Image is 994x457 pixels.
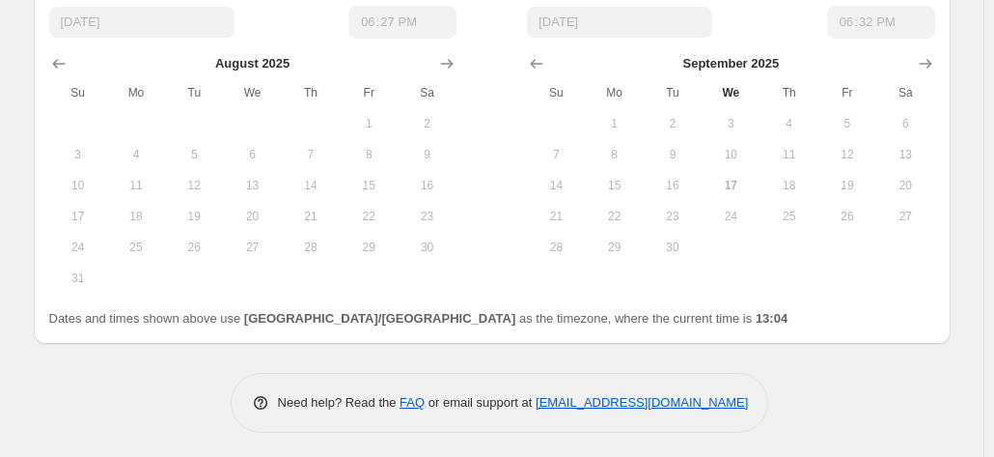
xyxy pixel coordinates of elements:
[231,147,273,162] span: 6
[756,311,787,326] b: 13:04
[57,240,99,255] span: 24
[115,209,157,224] span: 18
[767,178,810,193] span: 18
[282,77,340,108] th: Thursday
[527,201,585,232] button: Sunday September 21 2025
[49,77,107,108] th: Sunday
[586,77,644,108] th: Monday
[651,147,694,162] span: 9
[173,209,215,224] span: 19
[644,170,702,201] button: Tuesday September 16 2025
[594,116,636,131] span: 1
[759,77,817,108] th: Thursday
[340,170,398,201] button: Friday August 15 2025
[644,108,702,139] button: Tuesday September 2 2025
[347,147,390,162] span: 8
[282,201,340,232] button: Thursday August 21 2025
[231,178,273,193] span: 13
[107,232,165,263] button: Monday August 25 2025
[405,85,448,100] span: Sa
[115,147,157,162] span: 4
[826,147,869,162] span: 12
[405,147,448,162] span: 9
[49,232,107,263] button: Sunday August 24 2025
[49,263,107,294] button: Sunday August 31 2025
[282,170,340,201] button: Thursday August 14 2025
[527,77,585,108] th: Sunday
[651,209,694,224] span: 23
[594,178,636,193] span: 15
[586,170,644,201] button: Monday September 15 2025
[49,170,107,201] button: Sunday August 10 2025
[165,139,223,170] button: Tuesday August 5 2025
[57,147,99,162] span: 3
[57,85,99,100] span: Su
[173,85,215,100] span: Tu
[709,147,752,162] span: 10
[767,85,810,100] span: Th
[398,170,456,201] button: Saturday August 16 2025
[759,108,817,139] button: Thursday September 4 2025
[884,85,926,100] span: Sa
[57,271,99,286] span: 31
[49,139,107,170] button: Sunday August 3 2025
[425,395,536,410] span: or email support at
[535,209,577,224] span: 21
[709,209,752,224] span: 24
[594,209,636,224] span: 22
[876,108,934,139] button: Saturday September 6 2025
[290,178,332,193] span: 14
[348,6,456,39] input: 12:00
[347,209,390,224] span: 22
[398,77,456,108] th: Saturday
[826,85,869,100] span: Fr
[231,85,273,100] span: We
[347,240,390,255] span: 29
[278,395,400,410] span: Need help? Read the
[644,232,702,263] button: Tuesday September 30 2025
[884,116,926,131] span: 6
[594,85,636,100] span: Mo
[709,178,752,193] span: 17
[223,201,281,232] button: Wednesday August 20 2025
[49,201,107,232] button: Sunday August 17 2025
[347,116,390,131] span: 1
[223,170,281,201] button: Wednesday August 13 2025
[398,139,456,170] button: Saturday August 9 2025
[115,85,157,100] span: Mo
[586,139,644,170] button: Monday September 8 2025
[290,240,332,255] span: 28
[767,147,810,162] span: 11
[826,116,869,131] span: 5
[827,6,935,39] input: 12:00
[535,147,577,162] span: 7
[759,139,817,170] button: Thursday September 11 2025
[231,240,273,255] span: 27
[405,116,448,131] span: 2
[290,147,332,162] span: 7
[644,77,702,108] th: Tuesday
[223,139,281,170] button: Wednesday August 6 2025
[340,201,398,232] button: Friday August 22 2025
[347,85,390,100] span: Fr
[818,77,876,108] th: Friday
[702,201,759,232] button: Wednesday September 24 2025
[57,209,99,224] span: 17
[244,311,515,326] b: [GEOGRAPHIC_DATA]/[GEOGRAPHIC_DATA]
[405,240,448,255] span: 30
[398,108,456,139] button: Saturday August 2 2025
[173,147,215,162] span: 5
[165,232,223,263] button: Tuesday August 26 2025
[651,240,694,255] span: 30
[702,139,759,170] button: Wednesday September 10 2025
[644,201,702,232] button: Tuesday September 23 2025
[282,232,340,263] button: Thursday August 28 2025
[709,85,752,100] span: We
[912,50,939,77] button: Show next month, October 2025
[702,170,759,201] button: Today Wednesday September 17 2025
[644,139,702,170] button: Tuesday September 9 2025
[594,147,636,162] span: 8
[586,232,644,263] button: Monday September 29 2025
[876,170,934,201] button: Saturday September 20 2025
[702,108,759,139] button: Wednesday September 3 2025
